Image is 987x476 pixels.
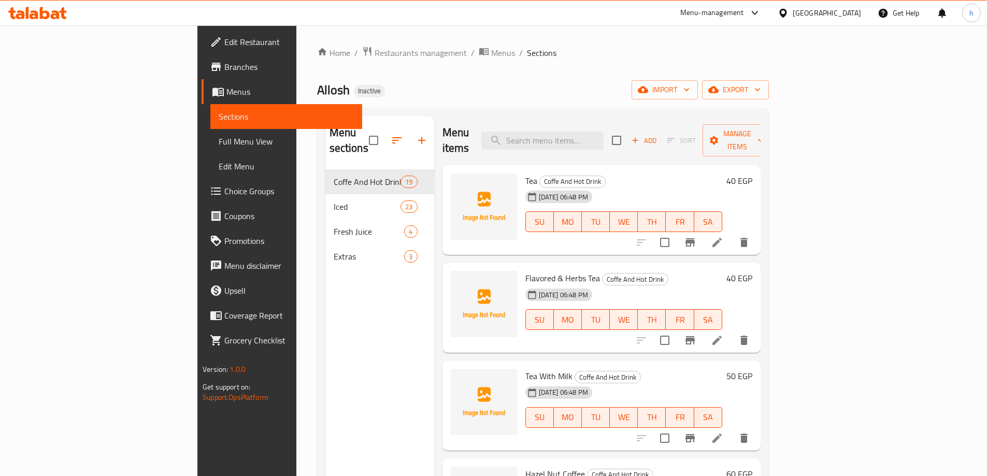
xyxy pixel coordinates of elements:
[678,426,703,451] button: Branch-specific-item
[405,227,417,237] span: 4
[405,252,417,262] span: 3
[586,214,606,229] span: TU
[530,214,550,229] span: SU
[698,410,718,425] span: SA
[732,230,756,255] button: delete
[666,407,694,428] button: FR
[678,328,703,353] button: Branch-specific-item
[558,214,578,229] span: MO
[698,312,718,327] span: SA
[642,312,662,327] span: TH
[654,329,676,351] span: Select to update
[224,210,354,222] span: Coupons
[558,312,578,327] span: MO
[525,368,573,384] span: Tea With Milk
[202,30,362,54] a: Edit Restaurant
[670,312,690,327] span: FR
[226,85,354,98] span: Menus
[642,214,662,229] span: TH
[334,176,401,188] div: Coffe And Hot Drink
[525,270,600,286] span: Flavored & Herbs Tea
[614,214,634,229] span: WE
[554,211,582,232] button: MO
[325,244,434,269] div: Extras3
[654,232,676,253] span: Select to update
[603,273,668,285] span: Coffe And Hot Drink
[535,192,592,202] span: [DATE] 06:48 PM
[334,200,401,213] div: Iced
[666,309,694,330] button: FR
[219,135,354,148] span: Full Menu View
[210,129,362,154] a: Full Menu View
[711,236,723,249] a: Edit menu item
[202,179,362,204] a: Choice Groups
[203,380,250,394] span: Get support on:
[726,174,752,188] h6: 40 EGP
[202,303,362,328] a: Coverage Report
[969,7,974,19] span: h
[610,309,638,330] button: WE
[325,219,434,244] div: Fresh Juice4
[202,204,362,228] a: Coupons
[732,328,756,353] button: delete
[527,47,556,59] span: Sections
[710,83,761,96] span: export
[384,128,409,153] span: Sort sections
[317,46,769,60] nav: breadcrumb
[202,79,362,104] a: Menus
[525,309,554,330] button: SU
[539,176,606,188] div: Coffe And Hot Drink
[224,185,354,197] span: Choice Groups
[630,135,658,147] span: Add
[586,410,606,425] span: TU
[224,36,354,48] span: Edit Restaurant
[451,174,517,240] img: Tea
[442,125,469,156] h2: Menu items
[575,371,641,383] div: Coffe And Hot Drink
[638,407,666,428] button: TH
[224,235,354,247] span: Promotions
[202,253,362,278] a: Menu disclaimer
[698,214,718,229] span: SA
[519,47,523,59] li: /
[202,328,362,353] a: Grocery Checklist
[202,278,362,303] a: Upsell
[680,7,744,19] div: Menu-management
[711,127,764,153] span: Manage items
[401,177,417,187] span: 19
[558,410,578,425] span: MO
[535,290,592,300] span: [DATE] 06:48 PM
[203,391,268,404] a: Support.OpsPlatform
[404,250,417,263] div: items
[400,176,417,188] div: items
[375,47,467,59] span: Restaurants management
[224,61,354,73] span: Branches
[354,85,385,97] div: Inactive
[481,132,604,150] input: search
[793,7,861,19] div: [GEOGRAPHIC_DATA]
[694,407,722,428] button: SA
[614,312,634,327] span: WE
[471,47,475,59] li: /
[582,211,610,232] button: TU
[219,110,354,123] span: Sections
[224,259,354,272] span: Menu disclaimer
[638,211,666,232] button: TH
[219,160,354,172] span: Edit Menu
[535,387,592,397] span: [DATE] 06:48 PM
[404,225,417,238] div: items
[334,225,405,238] span: Fresh Juice
[400,200,417,213] div: items
[614,410,634,425] span: WE
[224,284,354,297] span: Upsell
[325,169,434,194] div: Coffe And Hot Drink19
[670,214,690,229] span: FR
[711,334,723,347] a: Edit menu item
[732,426,756,451] button: delete
[479,46,515,60] a: Menus
[582,309,610,330] button: TU
[694,211,722,232] button: SA
[224,309,354,322] span: Coverage Report
[354,86,385,95] span: Inactive
[451,369,517,435] img: Tea With Milk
